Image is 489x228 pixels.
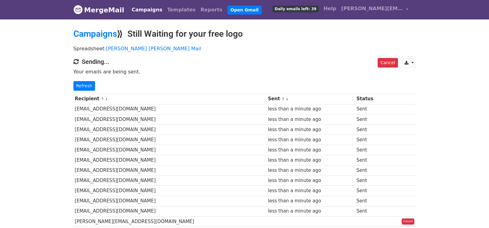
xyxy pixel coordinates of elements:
[73,45,416,52] p: Spreadsheet:
[268,177,353,184] div: less than a minute ago
[402,218,414,225] a: Cancel
[73,58,416,65] h4: Sending...
[355,186,387,196] td: Sent
[73,104,267,114] td: [EMAIL_ADDRESS][DOMAIN_NAME]
[73,94,267,104] th: Recipient
[270,2,321,15] a: Daily emails left: 39
[73,196,267,206] td: [EMAIL_ADDRESS][DOMAIN_NAME]
[268,147,353,154] div: less than a minute ago
[73,186,267,196] td: [EMAIL_ADDRESS][DOMAIN_NAME]
[268,116,353,123] div: less than a minute ago
[73,114,267,124] td: [EMAIL_ADDRESS][DOMAIN_NAME]
[378,58,398,68] a: Cancel
[355,176,387,186] td: Sent
[73,29,416,39] h2: ⟫ Still Waiting for your free logo
[73,165,267,176] td: [EMAIL_ADDRESS][DOMAIN_NAME]
[73,3,124,16] a: MergeMail
[268,157,353,164] div: less than a minute ago
[355,124,387,135] td: Sent
[355,196,387,206] td: Sent
[73,124,267,135] td: [EMAIL_ADDRESS][DOMAIN_NAME]
[321,2,339,15] a: Help
[267,94,355,104] th: Sent
[272,6,318,12] span: Daily emails left: 39
[165,4,198,16] a: Templates
[73,5,83,14] img: MergeMail logo
[268,167,353,174] div: less than a minute ago
[73,135,267,145] td: [EMAIL_ADDRESS][DOMAIN_NAME]
[268,197,353,205] div: less than a minute ago
[285,97,289,101] a: ↓
[73,145,267,155] td: [EMAIL_ADDRESS][DOMAIN_NAME]
[268,136,353,143] div: less than a minute ago
[355,114,387,124] td: Sent
[73,81,95,91] a: Refresh
[282,97,285,101] a: ↑
[129,4,165,16] a: Campaigns
[355,94,387,104] th: Status
[106,46,201,52] a: [PERSON_NAME] [PERSON_NAME] Mail
[339,2,411,17] a: [PERSON_NAME][EMAIL_ADDRESS][DOMAIN_NAME]
[268,106,353,113] div: less than a minute ago
[73,68,416,75] p: Your emails are being sent.
[268,187,353,194] div: less than a minute ago
[73,176,267,186] td: [EMAIL_ADDRESS][DOMAIN_NAME]
[73,216,267,226] td: [PERSON_NAME][EMAIL_ADDRESS][DOMAIN_NAME]
[355,165,387,176] td: Sent
[227,6,262,15] a: Open Gmail
[355,155,387,165] td: Sent
[268,208,353,215] div: less than a minute ago
[198,4,225,16] a: Reports
[105,97,108,101] a: ↓
[355,145,387,155] td: Sent
[355,135,387,145] td: Sent
[101,97,104,101] a: ↑
[355,206,387,216] td: Sent
[355,104,387,114] td: Sent
[73,29,117,39] a: Campaigns
[268,126,353,133] div: less than a minute ago
[341,5,403,12] span: [PERSON_NAME][EMAIL_ADDRESS][DOMAIN_NAME]
[73,206,267,216] td: [EMAIL_ADDRESS][DOMAIN_NAME]
[73,155,267,165] td: [EMAIL_ADDRESS][DOMAIN_NAME]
